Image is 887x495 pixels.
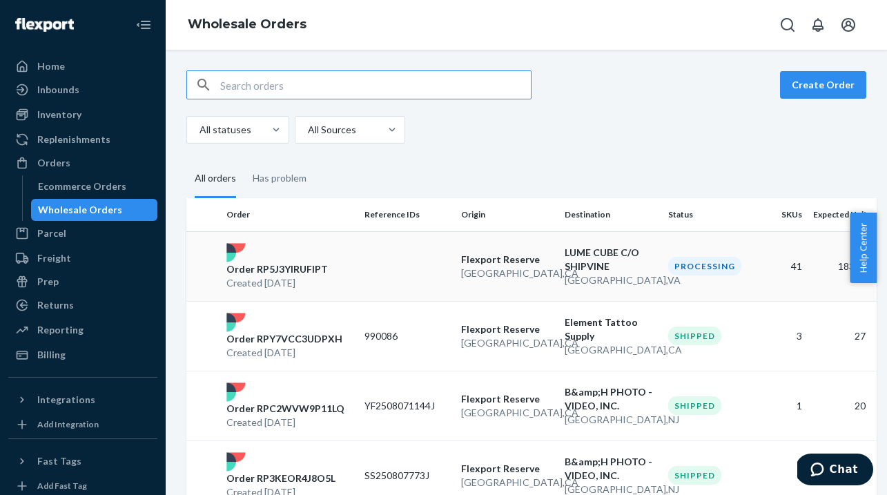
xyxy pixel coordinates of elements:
p: LUME CUBE C/O SHIPVINE [565,246,657,273]
a: Wholesale Orders [188,17,306,32]
img: Flexport logo [15,18,74,32]
p: Created [DATE] [226,416,344,429]
p: Flexport Reserve [461,253,554,266]
img: flexport logo [226,313,246,332]
td: 1 [759,371,808,440]
div: Orders [37,156,70,170]
div: Shipped [668,396,721,415]
a: Add Integration [8,416,157,433]
ol: breadcrumbs [177,5,318,45]
td: 18371 [808,231,877,301]
p: Order RPY7VCC3UDPXH [226,332,342,346]
p: B&amp;H PHOTO - VIDEO, INC. [565,385,657,413]
p: Flexport Reserve [461,322,554,336]
iframe: Opens a widget where you can chat to one of our agents [797,454,873,488]
button: Open notifications [804,11,832,39]
a: Billing [8,344,157,366]
button: Fast Tags [8,450,157,472]
a: Inventory [8,104,157,126]
td: 20 [808,371,877,440]
button: Close Navigation [130,11,157,39]
div: Prep [37,275,59,289]
div: Add Fast Tag [37,480,87,492]
div: Shipped [668,466,721,485]
th: Order [221,198,359,231]
div: Reporting [37,323,84,337]
img: flexport logo [226,243,246,262]
p: [GEOGRAPHIC_DATA] , CA [461,406,554,420]
a: Replenishments [8,128,157,151]
div: Inventory [37,108,81,122]
div: All orders [195,160,236,198]
th: Reference IDs [359,198,456,231]
button: Create Order [780,71,866,99]
div: Parcel [37,226,66,240]
a: Returns [8,294,157,316]
th: Destination [559,198,663,231]
p: SS250807773J [364,469,450,483]
p: YF2508071144J [364,399,450,413]
div: Shipped [668,327,721,345]
div: Fast Tags [37,454,81,468]
div: Processing [668,257,741,275]
input: Search orders [220,71,531,99]
div: Billing [37,348,66,362]
th: Expected Units [808,198,877,231]
td: 3 [759,301,808,371]
div: Returns [37,298,74,312]
div: Has problem [253,160,306,196]
div: Wholesale Orders [38,203,122,217]
a: Parcel [8,222,157,244]
p: Order RPC2WVW9P11LQ [226,402,344,416]
div: Add Integration [37,418,99,430]
p: Flexport Reserve [461,392,554,406]
img: flexport logo [226,452,246,472]
button: Open account menu [835,11,862,39]
p: Element Tattoo Supply [565,316,657,343]
td: 27 [808,301,877,371]
a: Add Fast Tag [8,478,157,494]
th: Origin [456,198,559,231]
button: Integrations [8,389,157,411]
p: [GEOGRAPHIC_DATA] , CA [461,336,554,350]
p: 990086 [364,329,450,343]
th: Status [663,198,759,231]
div: Ecommerce Orders [38,179,126,193]
p: B&amp;H PHOTO - VIDEO, INC. [565,455,657,483]
div: Replenishments [37,133,110,146]
th: SKUs [759,198,808,231]
p: [GEOGRAPHIC_DATA] , NJ [565,413,657,427]
div: Integrations [37,393,95,407]
p: Order RP5J3YIRUFIPT [226,262,328,276]
td: 41 [759,231,808,301]
a: Home [8,55,157,77]
p: Flexport Reserve [461,462,554,476]
a: Reporting [8,319,157,341]
div: Inbounds [37,83,79,97]
a: Ecommerce Orders [31,175,158,197]
a: Prep [8,271,157,293]
p: [GEOGRAPHIC_DATA] , CA [461,266,554,280]
div: Freight [37,251,71,265]
p: [GEOGRAPHIC_DATA] , CA [461,476,554,489]
p: Order RP3KEOR4J8O5L [226,472,335,485]
input: All statuses [198,123,199,137]
button: Open Search Box [774,11,801,39]
a: Wholesale Orders [31,199,158,221]
a: Orders [8,152,157,174]
div: Home [37,59,65,73]
p: Created [DATE] [226,276,328,290]
p: [GEOGRAPHIC_DATA] , VA [565,273,657,287]
p: Created [DATE] [226,346,342,360]
a: Freight [8,247,157,269]
button: Help Center [850,213,877,283]
p: [GEOGRAPHIC_DATA] , CA [565,343,657,357]
input: All Sources [306,123,308,137]
img: flexport logo [226,382,246,402]
a: Inbounds [8,79,157,101]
